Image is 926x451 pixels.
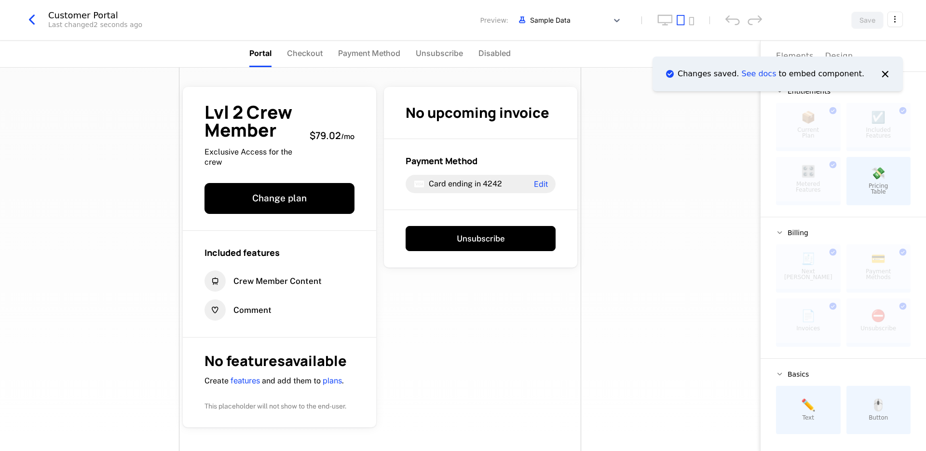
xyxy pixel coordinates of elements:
span: Edit [534,180,548,188]
span: No upcoming invoice [406,103,549,122]
span: Lvl 2 Crew Member [204,103,302,139]
span: Button [869,415,888,421]
div: redo [748,15,762,25]
button: Change plan [204,183,354,214]
p: Create and add them to . [204,376,354,386]
span: $79.02 [310,129,341,142]
span: Comment [233,305,272,316]
span: Portal [249,47,272,59]
span: 🖱️ [871,399,885,411]
div: Customer Portal [48,11,142,20]
div: undo [725,15,740,25]
span: Text [803,415,814,421]
button: Unsubscribe [406,226,556,251]
span: Billing [788,229,808,236]
span: Crew Member Content [233,276,322,287]
h1: No features available [204,354,354,368]
span: Pricing Table [869,183,888,195]
span: Unsubscribe [416,47,463,59]
span: ✏️ [801,399,816,411]
i: board [204,270,226,292]
span: 4242 [483,179,502,188]
span: 💸 [871,168,885,179]
a: plans [323,376,342,385]
div: Choose Sub Page [776,41,911,71]
span: Included features [204,247,280,258]
span: Preview: [480,15,508,25]
span: Exclusive Access for the crew [204,147,302,168]
i: visa [413,178,425,190]
span: Checkout [287,47,323,59]
i: heart [204,299,226,321]
button: mobile [689,17,694,26]
sub: / mo [341,131,354,141]
span: Disabled [478,47,511,59]
button: desktop [657,14,673,26]
p: This placeholder will not show to the end-user. [204,401,354,411]
button: tablet [677,14,685,26]
a: See docs [741,69,776,78]
span: Card ending in [429,179,481,188]
span: Payment Method [406,155,477,167]
a: features [231,376,260,385]
span: Changes saved. to embed component. [678,68,864,80]
span: Payment Method [338,47,400,59]
button: Save [851,12,884,29]
div: Last changed 2 seconds ago [48,20,142,29]
button: Select action [887,12,903,27]
span: Basics [788,371,809,378]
